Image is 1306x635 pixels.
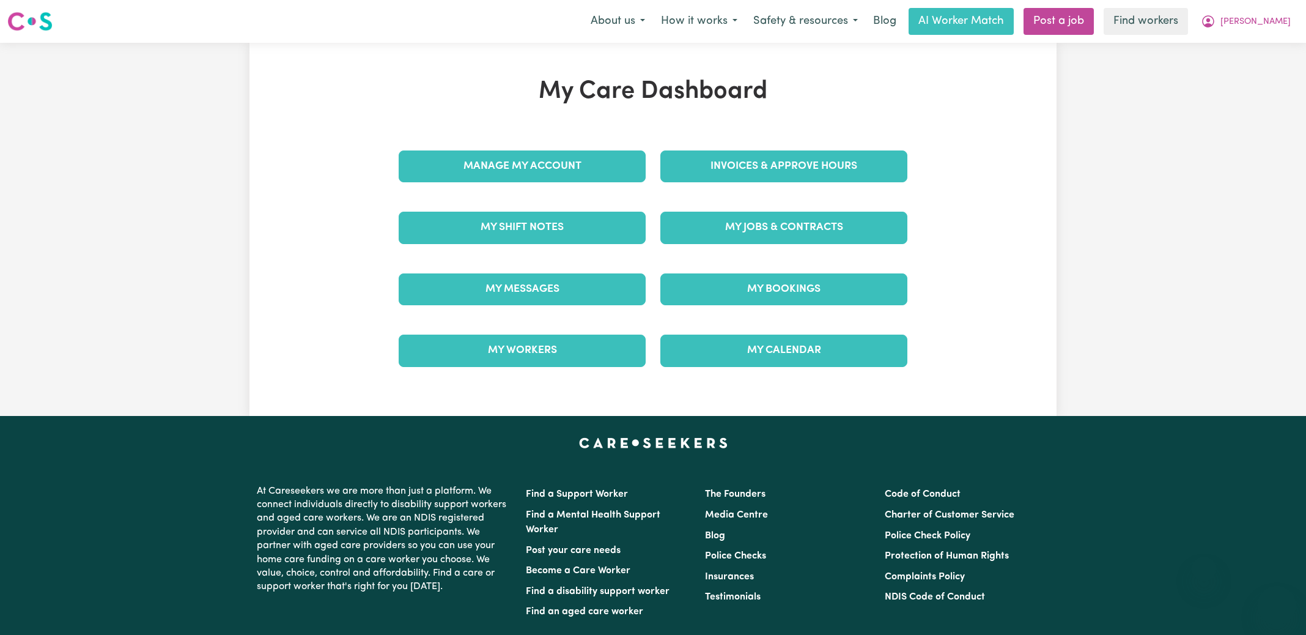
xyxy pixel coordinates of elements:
[745,9,866,34] button: Safety & resources
[399,150,646,182] a: Manage My Account
[705,592,761,602] a: Testimonials
[526,510,660,535] a: Find a Mental Health Support Worker
[660,150,907,182] a: Invoices & Approve Hours
[885,510,1014,520] a: Charter of Customer Service
[660,273,907,305] a: My Bookings
[705,572,754,582] a: Insurances
[885,531,970,541] a: Police Check Policy
[583,9,653,34] button: About us
[526,607,643,617] a: Find an aged care worker
[526,546,621,555] a: Post your care needs
[660,335,907,366] a: My Calendar
[526,566,630,576] a: Become a Care Worker
[399,335,646,366] a: My Workers
[1192,557,1216,581] iframe: Close message
[885,572,965,582] a: Complaints Policy
[526,489,628,499] a: Find a Support Worker
[885,592,985,602] a: NDIS Code of Conduct
[579,438,728,448] a: Careseekers home page
[7,7,53,35] a: Careseekers logo
[866,8,904,35] a: Blog
[909,8,1014,35] a: AI Worker Match
[705,489,766,499] a: The Founders
[885,489,961,499] a: Code of Conduct
[1104,8,1188,35] a: Find workers
[257,480,511,599] p: At Careseekers we are more than just a platform. We connect individuals directly to disability su...
[399,273,646,305] a: My Messages
[7,10,53,32] img: Careseekers logo
[391,77,915,106] h1: My Care Dashboard
[660,212,907,243] a: My Jobs & Contracts
[885,551,1009,561] a: Protection of Human Rights
[1024,8,1094,35] a: Post a job
[653,9,745,34] button: How it works
[705,510,768,520] a: Media Centre
[1257,586,1296,625] iframe: Button to launch messaging window
[1220,15,1291,29] span: [PERSON_NAME]
[1193,9,1299,34] button: My Account
[705,531,725,541] a: Blog
[526,587,670,596] a: Find a disability support worker
[705,551,766,561] a: Police Checks
[399,212,646,243] a: My Shift Notes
